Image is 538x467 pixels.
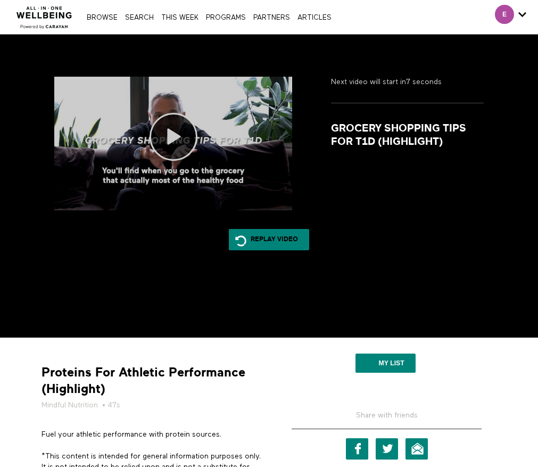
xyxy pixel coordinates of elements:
[122,14,156,21] a: Search
[84,12,334,22] nav: Primary
[42,400,98,411] a: Mindful Nutrition
[159,14,201,21] a: THIS WEEK
[42,400,261,411] h5: • 47s
[376,438,398,460] a: Twitter
[84,14,120,21] a: Browse
[405,438,428,460] a: Email
[203,14,249,21] a: PROGRAMS
[42,429,261,440] p: Fuel your athletic performance with protein sources.
[346,438,368,460] a: Facebook
[406,78,442,86] strong: 7 seconds
[42,364,261,397] strong: Proteins For Athletic Performance (Highlight)
[295,14,334,21] a: ARTICLES
[331,122,484,149] strong: Grocery Shopping Tips For T1D (Highlight)
[355,354,416,373] button: My list
[229,229,309,250] a: Replay Video
[331,77,484,87] p: Next video will start in
[251,14,293,21] a: PARTNERS
[292,410,482,429] h5: Share with friends
[331,157,484,200] p: Learn how shopping on the outskirts of the grocery store can help you avoid processes foods, and ...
